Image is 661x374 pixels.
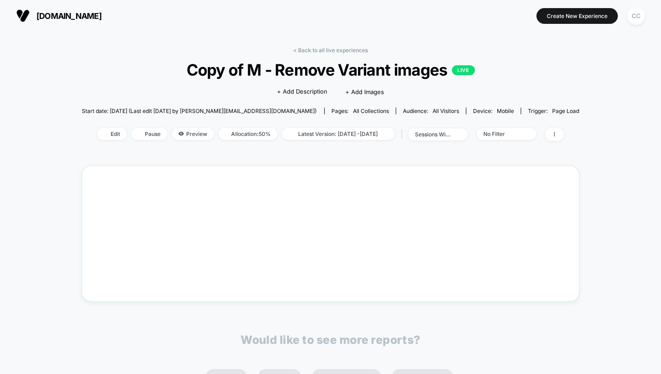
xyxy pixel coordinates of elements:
span: Edit [97,128,127,140]
button: CC [625,7,648,25]
div: sessions with impression [415,131,451,138]
span: Page Load [552,108,579,114]
button: Create New Experience [536,8,618,24]
span: mobile [497,108,514,114]
span: all collections [353,108,389,114]
div: Audience: [403,108,459,114]
span: Pause [131,128,167,140]
span: Preview [172,128,214,140]
span: Latest Version: [DATE] - [DATE] [282,128,394,140]
span: Allocation: 50% [219,128,277,140]
span: + Add Images [345,88,384,95]
span: + Add Description [277,87,327,96]
p: Would like to see more reports? [241,333,420,347]
p: LIVE [452,65,474,75]
button: [DOMAIN_NAME] [13,9,104,23]
span: [DOMAIN_NAME] [36,11,102,21]
span: | [399,128,408,141]
span: All Visitors [433,108,459,114]
img: Visually logo [16,9,30,23]
span: Start date: [DATE] (Last edit [DATE] by [PERSON_NAME][EMAIL_ADDRESS][DOMAIN_NAME]) [82,108,317,114]
span: Device: [466,108,521,114]
div: Trigger: [528,108,579,114]
div: CC [627,7,645,25]
span: Copy of M - Remove Variant images [107,60,554,79]
div: No Filter [483,131,519,137]
a: < Back to all live experiences [293,47,368,54]
div: Pages: [331,108,389,114]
